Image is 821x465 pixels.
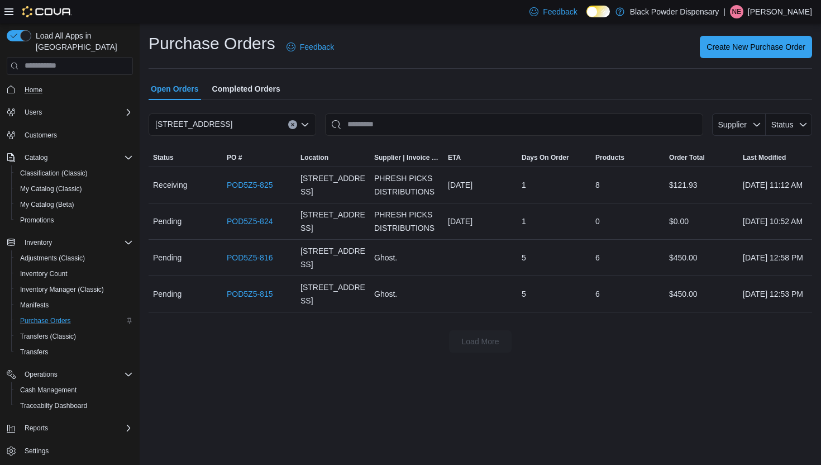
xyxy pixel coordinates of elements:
[20,285,104,294] span: Inventory Manager (Classic)
[20,169,88,178] span: Classification (Classic)
[300,244,365,271] span: [STREET_ADDRESS]
[595,215,600,228] span: 0
[288,120,297,129] button: Clear input
[300,208,365,235] span: [STREET_ADDRESS]
[743,153,786,162] span: Last Modified
[20,151,133,164] span: Catalog
[11,297,137,313] button: Manifests
[25,238,52,247] span: Inventory
[153,215,182,228] span: Pending
[730,5,743,18] div: Noah Elmore
[11,197,137,212] button: My Catalog (Beta)
[20,106,133,119] span: Users
[16,283,133,296] span: Inventory Manager (Classic)
[2,367,137,382] button: Operations
[16,345,133,359] span: Transfers
[16,167,133,180] span: Classification (Classic)
[448,153,461,162] span: ETA
[522,251,526,264] span: 5
[11,313,137,329] button: Purchase Orders
[153,287,182,301] span: Pending
[11,398,137,414] button: Traceabilty Dashboard
[300,153,328,162] div: Location
[25,86,42,94] span: Home
[20,421,133,435] span: Reports
[665,283,738,305] div: $450.00
[20,128,133,142] span: Customers
[595,251,600,264] span: 6
[370,149,443,167] button: Supplier | Invoice Number
[16,283,108,296] a: Inventory Manager (Classic)
[517,149,591,167] button: Days On Order
[11,266,137,282] button: Inventory Count
[20,254,85,263] span: Adjustments (Classic)
[25,131,57,140] span: Customers
[11,382,137,398] button: Cash Management
[700,36,812,58] button: Create New Purchase Order
[738,246,812,269] div: [DATE] 12:58 PM
[16,314,133,328] span: Purchase Orders
[738,174,812,196] div: [DATE] 11:12 AM
[20,421,52,435] button: Reports
[25,424,48,433] span: Reports
[227,178,273,192] a: POD5Z5-825
[16,383,81,397] a: Cash Management
[20,269,68,278] span: Inventory Count
[449,330,512,353] button: Load More
[732,5,742,18] span: NE
[153,251,182,264] span: Pending
[443,174,517,196] div: [DATE]
[522,178,526,192] span: 1
[25,370,58,379] span: Operations
[20,184,82,193] span: My Catalog (Classic)
[212,78,280,100] span: Completed Orders
[20,236,56,249] button: Inventory
[20,151,52,164] button: Catalog
[300,41,334,53] span: Feedback
[11,165,137,181] button: Classification (Classic)
[300,120,309,129] button: Open list of options
[718,120,747,129] span: Supplier
[11,250,137,266] button: Adjustments (Classic)
[227,153,242,162] span: PO #
[227,251,273,264] a: POD5Z5-816
[16,399,92,412] a: Traceabilty Dashboard
[16,167,92,180] a: Classification (Classic)
[443,210,517,232] div: [DATE]
[25,447,49,455] span: Settings
[16,399,133,412] span: Traceabilty Dashboard
[155,117,232,131] span: [STREET_ADDRESS]
[595,153,624,162] span: Products
[370,203,443,239] div: PHRESH PICKS DISTRIBUTIONS
[11,329,137,344] button: Transfers (Classic)
[2,82,137,98] button: Home
[16,182,87,196] a: My Catalog (Classic)
[16,213,133,227] span: Promotions
[370,283,443,305] div: Ghost.
[522,215,526,228] span: 1
[665,174,738,196] div: $121.93
[227,215,273,228] a: POD5Z5-824
[153,178,187,192] span: Receiving
[16,345,52,359] a: Transfers
[300,172,365,198] span: [STREET_ADDRESS]
[2,420,137,436] button: Reports
[370,246,443,269] div: Ghost.
[20,444,53,458] a: Settings
[2,235,137,250] button: Inventory
[595,287,600,301] span: 6
[2,150,137,165] button: Catalog
[2,105,137,120] button: Users
[16,314,75,328] a: Purchase Orders
[25,108,42,117] span: Users
[20,386,77,395] span: Cash Management
[20,83,47,97] a: Home
[16,298,53,312] a: Manifests
[748,5,812,18] p: [PERSON_NAME]
[669,153,705,162] span: Order Total
[16,330,133,343] span: Transfers (Classic)
[20,332,76,341] span: Transfers (Classic)
[227,287,273,301] a: POD5Z5-815
[151,78,199,100] span: Open Orders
